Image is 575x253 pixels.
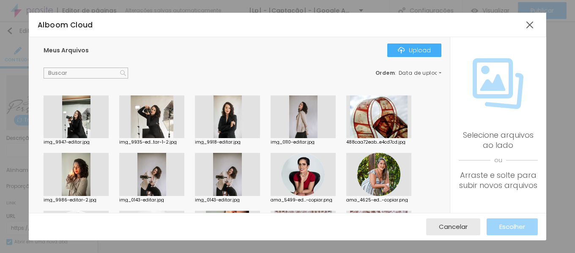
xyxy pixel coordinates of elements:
div: : [375,71,441,76]
button: IconeUpload [387,44,441,57]
div: img_0110-editar.jpg [271,140,336,144]
button: Cancelar [426,218,480,235]
div: 488caa72eab...e4cd7cd.jpg [346,140,411,144]
span: Data de upload [399,71,443,76]
button: Escolher [487,218,538,235]
input: Buscar [44,68,128,79]
div: img_9947-editar.jpg [44,140,109,144]
div: img_9986-editar-2.jpg [44,198,109,202]
img: Icone [398,47,405,54]
div: img_9935-ed...tar-1-2.jpg [119,140,184,144]
span: ou [459,150,538,170]
span: Cancelar [439,223,468,230]
div: Upload [398,47,431,54]
div: img_0143-editar.jpg [195,198,260,202]
span: Meus Arquivos [44,46,89,54]
div: img_9918-editar.jpg [195,140,260,144]
span: Escolher [499,223,525,230]
div: ama_5499-ed...-copiar.png [271,198,336,202]
span: Alboom Cloud [38,20,93,30]
img: Icone [120,70,126,76]
span: Ordem [375,69,395,76]
img: Icone [473,58,523,109]
div: Selecione arquivos ao lado Arraste e solte para subir novos arquivos [459,130,538,190]
div: img_0143-editar.jpg [119,198,184,202]
div: ama_4625-ed...-copiar.png [346,198,411,202]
